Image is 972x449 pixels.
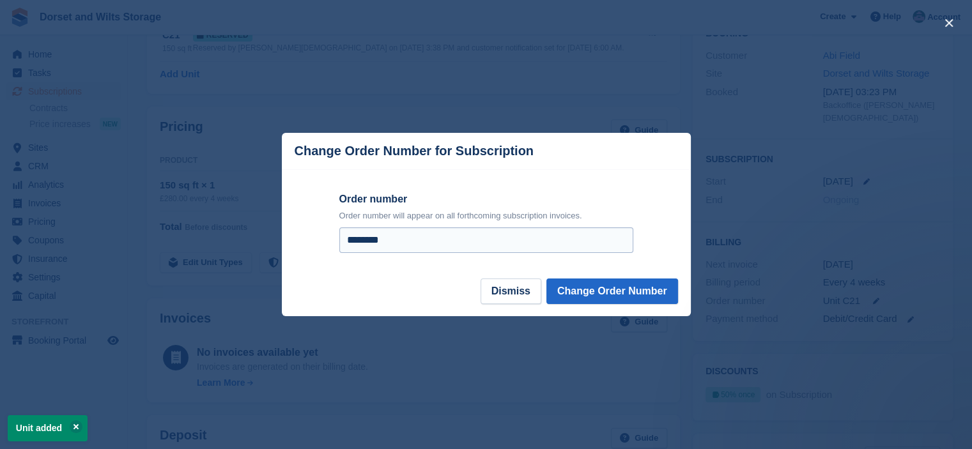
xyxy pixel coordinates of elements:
label: Order number [339,192,633,207]
p: Unit added [8,415,88,441]
button: Dismiss [481,278,541,304]
button: Change Order Number [546,278,678,304]
p: Order number will appear on all forthcoming subscription invoices. [339,209,633,222]
button: close [939,13,959,33]
p: Change Order Number for Subscription [295,144,534,158]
